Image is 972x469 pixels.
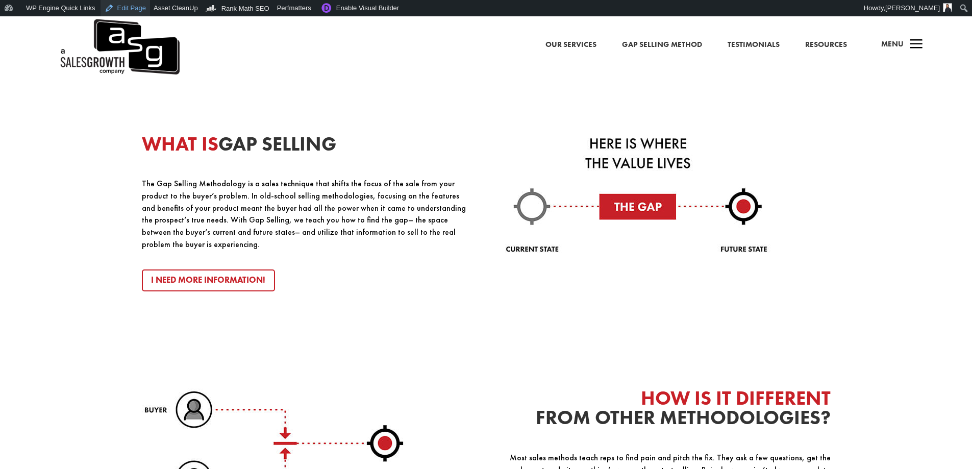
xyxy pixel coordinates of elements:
[622,38,702,52] a: Gap Selling Method
[113,65,172,72] div: Keywords by Traffic
[885,4,940,12] span: [PERSON_NAME]
[142,131,218,157] span: WHAT IS
[221,5,269,12] span: Rank Math SEO
[16,27,24,35] img: website_grey.svg
[27,27,112,35] div: Domain: [DOMAIN_NAME]
[142,178,467,251] p: The Gap Selling Methodology is a sales technique that shifts the focus of the sale from your prod...
[505,134,771,257] img: value-lives-here
[29,16,50,24] div: v 4.0.25
[545,38,596,52] a: Our Services
[505,388,831,433] h2: FROM OTHER METHODOLOGIES?
[59,16,180,78] img: ASG Co. Logo
[142,269,276,291] a: I Need More Information!
[102,64,110,72] img: tab_keywords_by_traffic_grey.svg
[641,385,831,411] span: HOW IS IT DIFFERENT
[142,131,336,157] strong: GAP SELLING
[805,38,847,52] a: Resources
[728,38,780,52] a: Testimonials
[881,39,904,49] span: Menu
[16,16,24,24] img: logo_orange.svg
[59,16,180,78] a: A Sales Growth Company Logo
[906,35,927,55] span: a
[28,64,36,72] img: tab_domain_overview_orange.svg
[39,65,91,72] div: Domain Overview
